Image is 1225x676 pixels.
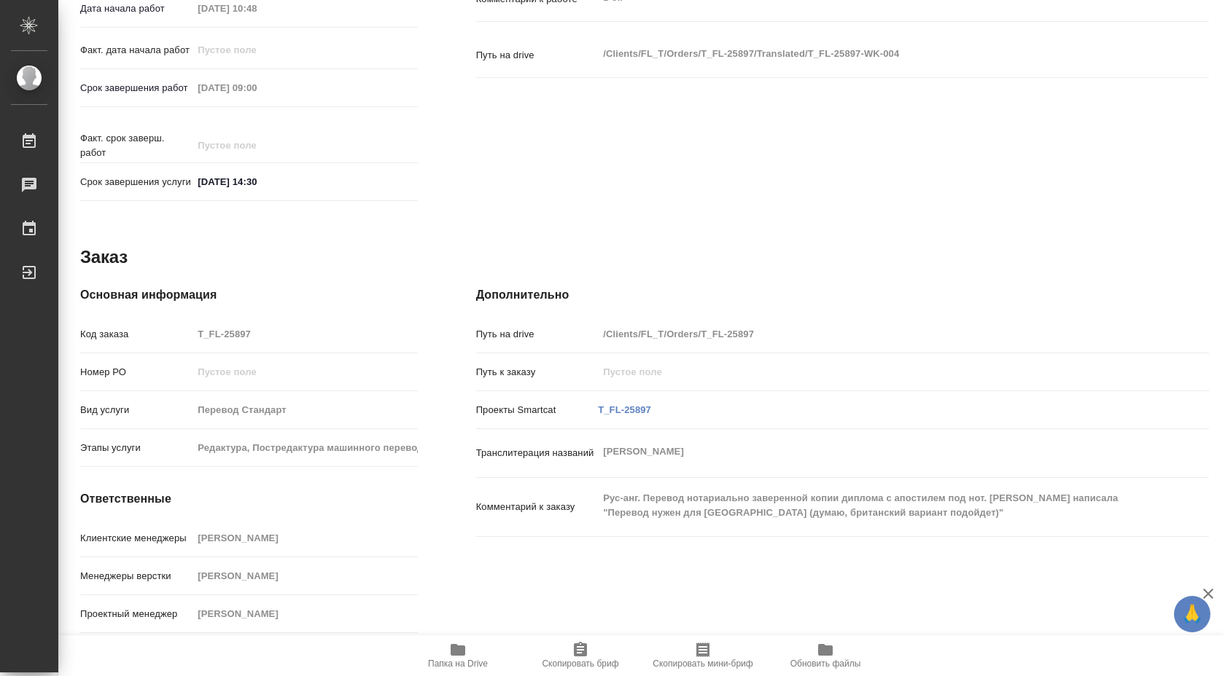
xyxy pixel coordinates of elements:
h4: Дополнительно [476,286,1209,304]
input: ✎ Введи что-нибудь [192,171,320,192]
a: T_FL-25897 [598,404,651,415]
h2: Заказ [80,245,128,269]
button: 🙏 [1174,596,1210,632]
p: Срок завершения услуги [80,175,192,189]
input: Пустое поле [192,565,417,586]
input: Пустое поле [598,361,1148,382]
button: Скопировать бриф [519,635,642,676]
span: Скопировать мини-бриф [653,659,752,669]
input: Пустое поле [192,323,417,345]
p: Вид услуги [80,403,192,417]
input: Пустое поле [192,399,417,420]
p: Этапы услуги [80,441,192,455]
input: Пустое поле [598,323,1148,345]
p: Факт. дата начала работ [80,43,192,58]
p: Код заказа [80,327,192,342]
textarea: /Clients/FL_T/Orders/T_FL-25897/Translated/T_FL-25897-WK-004 [598,42,1148,66]
button: Скопировать мини-бриф [642,635,764,676]
span: Папка на Drive [428,659,488,669]
h4: Ответственные [80,490,418,508]
p: Путь к заказу [476,365,599,380]
button: Папка на Drive [397,635,519,676]
span: 🙏 [1180,599,1205,629]
span: Скопировать бриф [542,659,618,669]
p: Путь на drive [476,48,599,63]
p: Номер РО [80,365,192,380]
input: Пустое поле [192,77,320,98]
h4: Основная информация [80,286,418,304]
input: Пустое поле [192,135,320,156]
input: Пустое поле [192,603,417,624]
input: Пустое поле [192,437,417,458]
textarea: [PERSON_NAME] [598,439,1148,464]
p: Дата начала работ [80,1,192,16]
p: Проекты Smartcat [476,403,599,417]
p: Проектный менеджер [80,607,192,621]
input: Пустое поле [192,527,417,549]
p: Комментарий к заказу [476,500,599,514]
p: Клиентские менеджеры [80,531,192,546]
p: Менеджеры верстки [80,569,192,583]
button: Обновить файлы [764,635,887,676]
p: Факт. срок заверш. работ [80,131,192,160]
textarea: Рус-анг. Перевод нотариально заверенной копии диплома с апостилем под нот. [PERSON_NAME] написала... [598,486,1148,525]
input: Пустое поле [192,361,417,382]
p: Путь на drive [476,327,599,342]
p: Срок завершения работ [80,81,192,95]
input: Пустое поле [192,39,320,60]
p: Транслитерация названий [476,446,599,460]
span: Обновить файлы [790,659,861,669]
